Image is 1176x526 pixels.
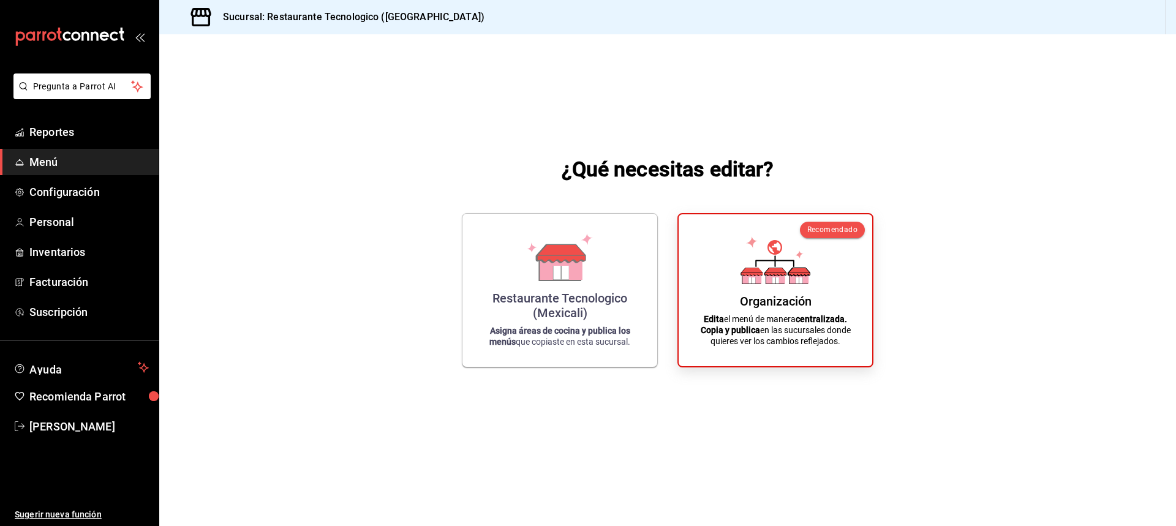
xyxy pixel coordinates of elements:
div: Organización [740,294,812,309]
span: Ayuda [29,360,133,375]
span: Recomienda Parrot [29,388,149,405]
span: Sugerir nueva función [15,508,149,521]
span: Reportes [29,124,149,140]
h3: Sucursal: Restaurante Tecnologico ([GEOGRAPHIC_DATA]) [213,10,484,24]
button: open_drawer_menu [135,32,145,42]
span: [PERSON_NAME] [29,418,149,435]
span: Facturación [29,274,149,290]
strong: Copia y publica [701,325,760,335]
strong: Asigna áreas de cocina y publica los menús [489,326,630,347]
span: Recomendado [807,225,858,234]
span: Suscripción [29,304,149,320]
span: Menú [29,154,149,170]
span: Inventarios [29,244,149,260]
a: Pregunta a Parrot AI [9,89,151,102]
p: que copiaste en esta sucursal. [477,325,643,347]
strong: centralizada. [796,314,847,324]
span: Pregunta a Parrot AI [33,80,132,93]
span: Configuración [29,184,149,200]
strong: Edita [704,314,724,324]
p: el menú de manera en las sucursales donde quieres ver los cambios reflejados. [693,314,858,347]
h1: ¿Qué necesitas editar? [562,154,774,184]
div: Restaurante Tecnologico (Mexicali) [477,291,643,320]
button: Pregunta a Parrot AI [13,73,151,99]
span: Personal [29,214,149,230]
